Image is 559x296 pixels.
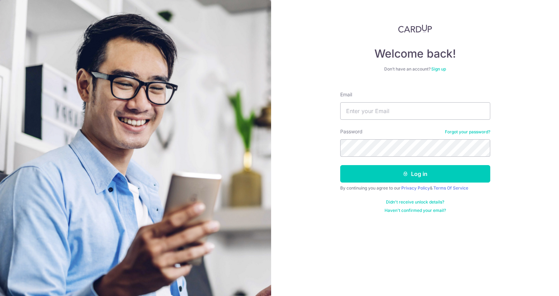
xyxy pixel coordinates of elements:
a: Didn't receive unlock details? [386,199,444,205]
div: By continuing you agree to our & [340,185,490,191]
a: Forgot your password? [445,129,490,135]
label: Email [340,91,352,98]
img: CardUp Logo [398,24,432,33]
a: Sign up [431,66,446,72]
input: Enter your Email [340,102,490,120]
a: Privacy Policy [401,185,430,191]
div: Don’t have an account? [340,66,490,72]
label: Password [340,128,363,135]
h4: Welcome back! [340,47,490,61]
a: Terms Of Service [433,185,468,191]
button: Log in [340,165,490,183]
a: Haven't confirmed your email? [385,208,446,213]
